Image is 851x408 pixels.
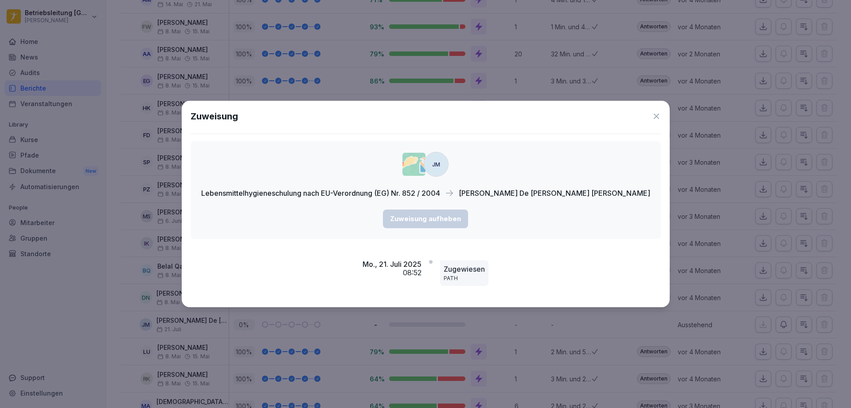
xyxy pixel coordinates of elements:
button: Zuweisung aufheben [383,210,468,228]
div: JM [424,152,449,177]
p: [PERSON_NAME] De [PERSON_NAME] [PERSON_NAME] [459,188,650,198]
p: PATH [444,274,485,282]
p: Mo., 21. Juli 2025 [363,260,422,269]
h1: Zuweisung [191,110,238,123]
p: Zugewiesen [444,264,485,274]
p: Lebensmittelhygieneschulung nach EU-Verordnung (EG) Nr. 852 / 2004 [201,188,440,198]
img: gxsnf7ygjsfsmxd96jxi4ufn.png [402,153,425,176]
p: 08:52 [403,269,422,277]
div: Zuweisung aufheben [390,214,461,224]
